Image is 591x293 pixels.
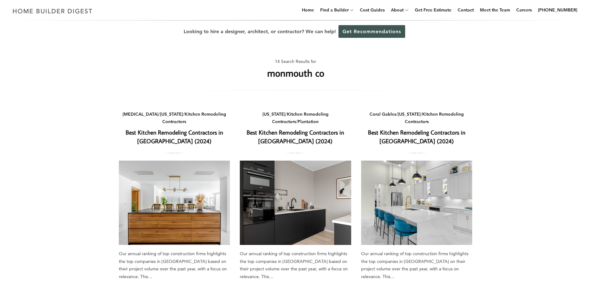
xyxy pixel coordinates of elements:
a: Plantation [298,119,319,124]
div: Our annual ranking of top construction firms highlights the top companies in [GEOGRAPHIC_DATA] on... [361,250,472,280]
a: Get Recommendations [338,25,405,38]
div: / / [119,110,230,126]
h1: monmouth co [267,65,324,80]
a: Kitchen Remodeling Contractors [272,111,329,125]
a: Kitchen Remodeling Contractors [162,111,226,125]
a: Best Kitchen Remodeling Contractors in [GEOGRAPHIC_DATA] (2024) [247,128,344,145]
a: Best Kitchen Remodeling Contractors in [GEOGRAPHIC_DATA] (2024) [119,161,230,245]
a: Best Kitchen Remodeling Contractors in [GEOGRAPHIC_DATA] (2024) [361,161,472,245]
a: Coral Gables [369,111,396,117]
div: Our annual ranking of top construction firms highlights the top companies in [GEOGRAPHIC_DATA] ba... [240,250,351,280]
a: [US_STATE] [398,111,421,117]
div: Our annual ranking of top construction firms highlights the top companies in [GEOGRAPHIC_DATA] ba... [119,250,230,280]
a: Kitchen Remodeling Contractors [405,111,464,125]
a: [US_STATE] [262,111,285,117]
span: 14 Search Results for [275,58,316,65]
div: / / [361,110,472,126]
a: Best Kitchen Remodeling Contractors in [GEOGRAPHIC_DATA] (2024) [368,128,465,145]
a: [MEDICAL_DATA] [123,111,159,117]
a: Best Kitchen Remodeling Contractors in [GEOGRAPHIC_DATA] (2024) [126,128,223,145]
a: Best Kitchen Remodeling Contractors in [GEOGRAPHIC_DATA] (2024) [240,161,351,245]
div: / / [240,110,351,126]
img: Home Builder Digest [10,5,95,17]
a: [US_STATE] [160,111,183,117]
